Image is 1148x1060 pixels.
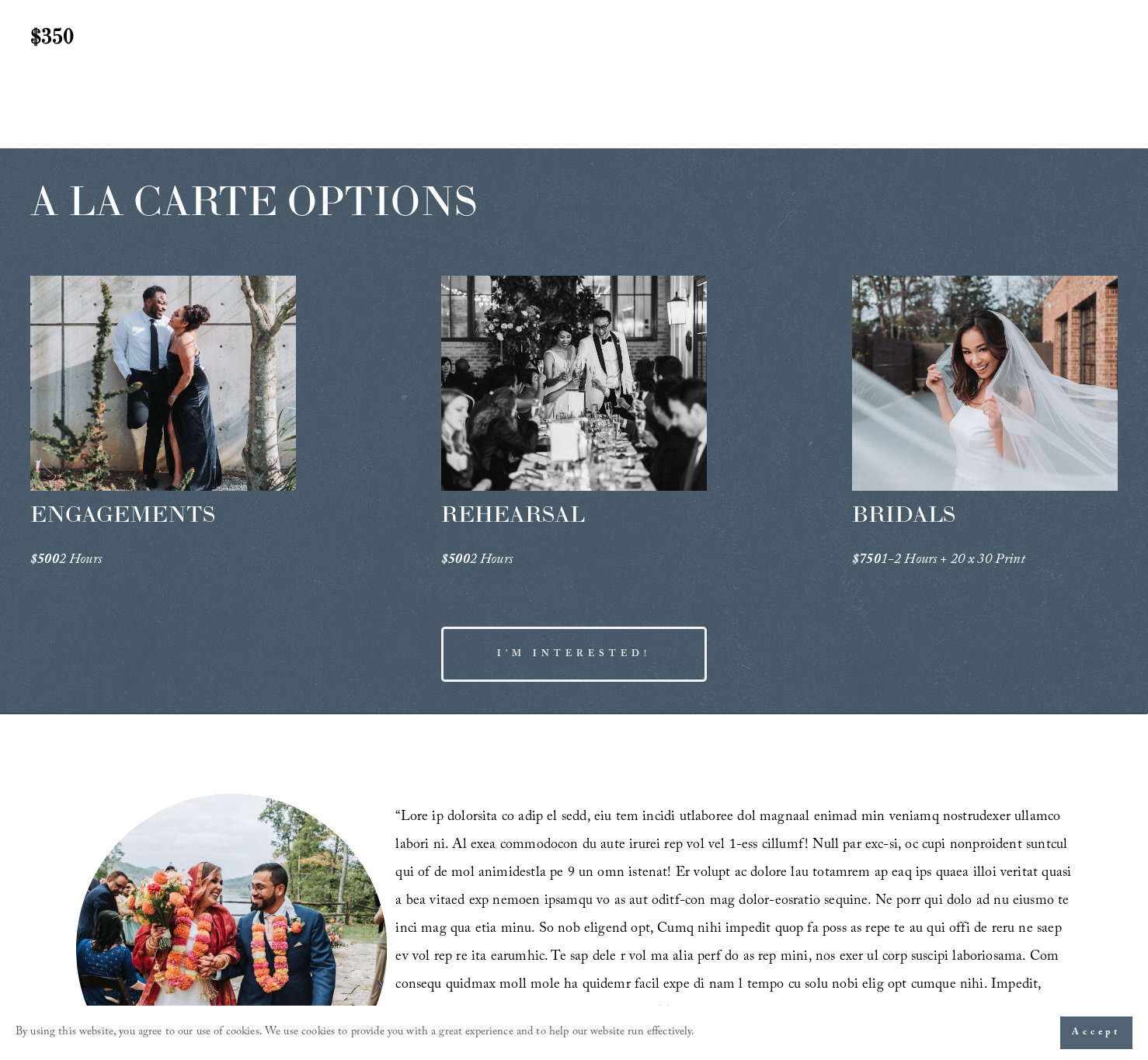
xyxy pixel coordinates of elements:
strong: $350 [30,22,74,50]
em: 2 Hours [470,549,513,573]
p: By using this website, you agree to our use of cookies. We use cookies to provide you with a grea... [16,1022,695,1044]
em: $750 [852,549,881,573]
button: Accept [1060,1017,1132,1049]
em: $500 [30,549,59,573]
span: ENGAGEMENTS [30,500,215,528]
span: Accept [1072,1025,1121,1041]
a: I'M INTERESTED! [441,627,707,682]
span: “ [395,806,400,830]
em: 1-2 Hours + 20 x 30 Print [881,549,1025,573]
span: A LA CARTE OPTIONS [30,175,477,226]
em: $500 [441,549,470,573]
span: BRIDALS [852,500,955,528]
span: REHEARSAL [441,500,585,528]
em: 2 Hours [59,549,102,573]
